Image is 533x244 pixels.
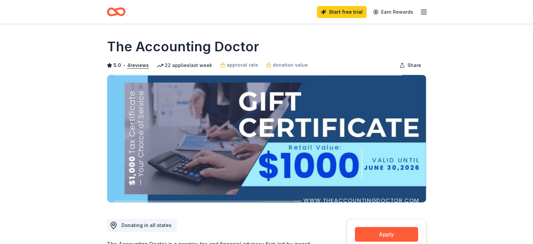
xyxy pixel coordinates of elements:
button: Share [394,59,426,72]
span: Share [407,61,421,69]
div: 22 applies last week [157,61,212,69]
span: 5.0 [114,61,121,69]
a: approval rate [220,61,258,69]
a: Start free trial [317,6,367,18]
button: 4reviews [127,61,149,69]
a: Home [107,4,126,20]
button: Apply [355,227,418,242]
span: approval rate [227,61,258,69]
span: donation value [273,61,308,69]
a: Earn Rewards [369,6,417,18]
h1: The Accounting Doctor [107,37,259,56]
span: • [123,63,125,68]
img: Image for The Accounting Doctor [107,75,426,202]
span: Donating in all states [122,222,171,228]
a: donation value [266,61,308,69]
